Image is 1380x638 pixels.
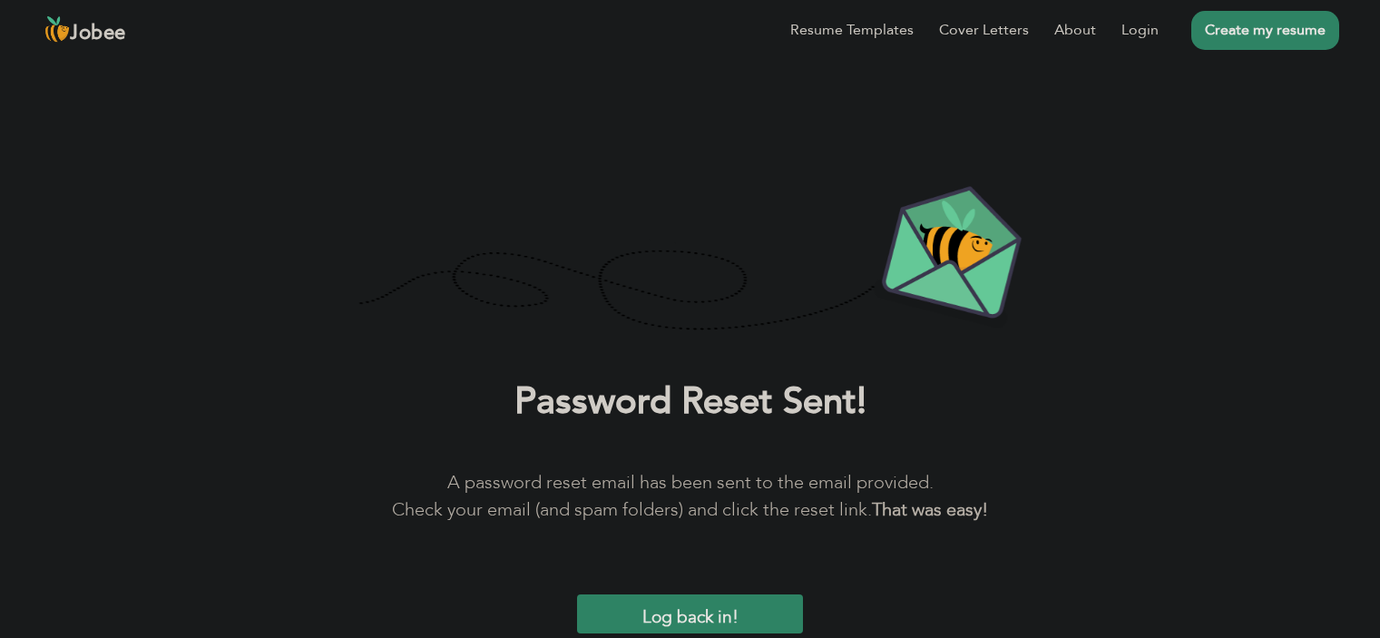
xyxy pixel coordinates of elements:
[790,19,914,41] a: Resume Templates
[1191,11,1339,50] a: Create my resume
[577,594,803,633] input: Log back in!
[27,469,1353,524] p: A password reset email has been sent to the email provided. Check your email (and spam folders) a...
[1121,19,1159,41] a: Login
[358,185,1022,335] img: Password-Reset-Confirmation.png
[939,19,1029,41] a: Cover Letters
[1054,19,1096,41] a: About
[70,24,126,44] span: Jobee
[41,15,126,44] a: Jobee
[872,497,988,522] b: That was easy!
[41,15,70,44] img: jobee.io
[27,378,1353,426] h1: Password Reset Sent!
